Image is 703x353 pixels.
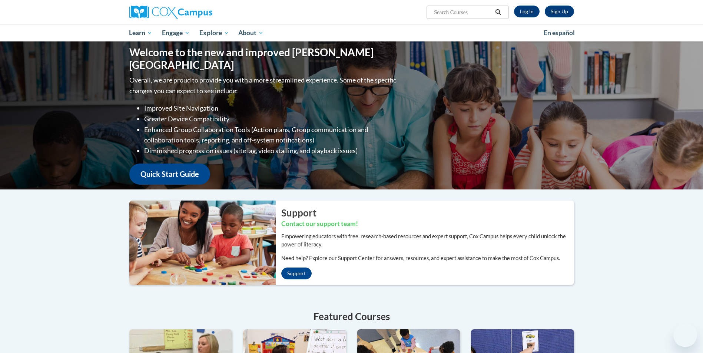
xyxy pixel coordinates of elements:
[673,323,697,347] iframe: Button to launch messaging window
[539,25,580,41] a: En español
[281,206,574,219] h2: Support
[514,6,540,17] a: Log In
[129,309,574,324] h4: Featured Courses
[129,164,210,185] a: Quick Start Guide
[144,114,398,124] li: Greater Device Compatibility
[124,201,276,285] img: ...
[129,6,212,19] img: Cox Campus
[195,24,234,41] a: Explore
[118,24,585,41] div: Main menu
[544,29,575,37] span: En español
[281,232,574,249] p: Empowering educators with free, research-based resources and expert support, Cox Campus helps eve...
[129,75,398,96] p: Overall, we are proud to provide you with a more streamlined experience. Some of the specific cha...
[144,124,398,146] li: Enhanced Group Collaboration Tools (Action plans, Group communication and collaboration tools, re...
[281,219,574,229] h3: Contact our support team!
[493,8,504,17] button: Search
[144,145,398,156] li: Diminished progression issues (site lag, video stalling, and playback issues)
[129,6,270,19] a: Cox Campus
[281,268,312,279] a: Support
[433,8,493,17] input: Search Courses
[129,46,398,71] h1: Welcome to the new and improved [PERSON_NAME][GEOGRAPHIC_DATA]
[157,24,195,41] a: Engage
[162,28,190,37] span: Engage
[129,28,152,37] span: Learn
[199,28,229,37] span: Explore
[281,254,574,262] p: Need help? Explore our Support Center for answers, resources, and expert assistance to make the m...
[125,24,157,41] a: Learn
[144,103,398,114] li: Improved Site Navigation
[233,24,268,41] a: About
[238,28,263,37] span: About
[545,6,574,17] a: Register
